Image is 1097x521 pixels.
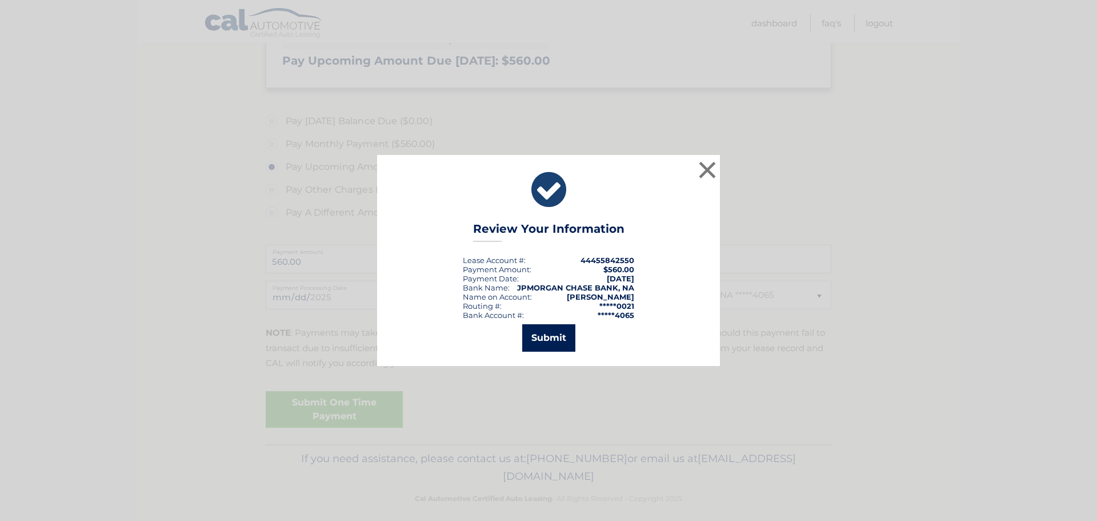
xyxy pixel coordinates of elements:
[463,256,526,265] div: Lease Account #:
[463,265,531,274] div: Payment Amount:
[607,274,634,283] span: [DATE]
[696,158,719,181] button: ×
[463,311,524,320] div: Bank Account #:
[463,274,519,283] div: :
[517,283,634,292] strong: JPMORGAN CHASE BANK, NA
[580,256,634,265] strong: 44455842550
[603,265,634,274] span: $560.00
[463,274,517,283] span: Payment Date
[463,283,510,292] div: Bank Name:
[463,292,532,301] div: Name on Account:
[463,301,502,311] div: Routing #:
[567,292,634,301] strong: [PERSON_NAME]
[522,324,575,352] button: Submit
[473,222,624,242] h3: Review Your Information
